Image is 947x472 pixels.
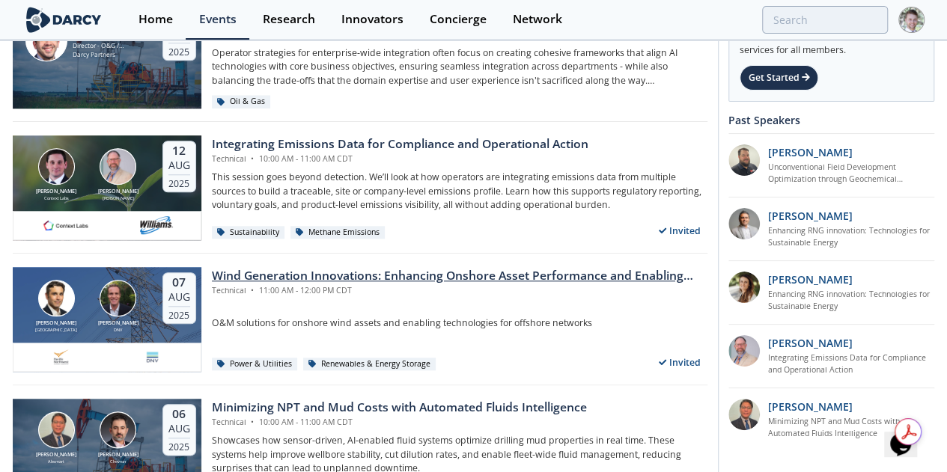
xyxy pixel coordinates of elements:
[768,162,935,186] a: Unconventional Field Development Optimization through Geochemical Fingerprinting Technology
[95,319,141,328] div: [PERSON_NAME]
[95,188,141,196] div: [PERSON_NAME]
[430,13,487,25] div: Concierge
[23,7,105,33] img: logo-wide.svg
[212,135,588,153] div: Integrating Emissions Data for Compliance and Operational Action
[768,335,853,351] p: [PERSON_NAME]
[290,226,386,239] div: Methane Emissions
[249,153,257,164] span: •
[768,416,935,440] a: Minimizing NPT and Mud Costs with Automated Fluids Intelligence
[143,348,162,366] img: fd4d9e3c-8c73-4c0b-962d-0d5469c923e5
[768,352,935,376] a: Integrating Emissions Data for Compliance and Operational Action
[95,195,141,201] div: [PERSON_NAME]
[168,438,190,453] div: 2025
[38,280,75,316] img: Travis Douville
[249,285,257,295] span: •
[168,159,190,172] div: Aug
[168,275,190,290] div: 07
[25,19,67,61] img: Sami Sultan
[168,144,190,159] div: 12
[13,135,707,240] a: Nathan Brawn [PERSON_NAME] Context Labs Mark Gebbia [PERSON_NAME] [PERSON_NAME] 12 Aug 2025 Integ...
[728,335,760,367] img: ed2b4adb-f152-4947-b39b-7b15fa9ececc
[212,153,588,165] div: Technical 10:00 AM - 11:00 AM CDT
[768,225,935,249] a: Enhancing RNG innovation: Technologies for Sustainable Energy
[33,327,79,333] div: [GEOGRAPHIC_DATA]
[898,7,925,33] img: Profile
[168,306,190,321] div: 2025
[73,50,149,60] div: Darcy Partners
[762,6,888,34] input: Advanced Search
[38,148,75,185] img: Nathan Brawn
[13,4,707,108] a: Sami Sultan [PERSON_NAME] Research Program Director - O&G / Sustainability Darcy Partners 14 Aug ...
[95,459,141,465] div: Chevron
[652,221,707,240] div: Invited
[740,65,818,91] div: Get Started
[73,31,149,50] div: Research Program Director - O&G / Sustainability
[40,216,92,234] img: 1682076415445-contextlabs.png
[33,459,79,465] div: Absmart
[52,348,70,366] img: 1677164726811-Captura%20de%20pantalla%202023-02-23%20120513.png
[168,407,190,422] div: 06
[728,399,760,430] img: f391ab45-d698-4384-b787-576124f63af6
[212,46,707,88] p: Operator strategies for enterprise-wide integration often focus on creating cohesive frameworks t...
[768,399,853,414] p: [PERSON_NAME]
[33,195,79,201] div: Context Labs
[212,399,587,417] div: Minimizing NPT and Mud Costs with Automated Fluids Intelligence
[100,148,136,185] img: Mark Gebbia
[139,216,174,234] img: williams.com.png
[652,353,707,372] div: Invited
[212,95,271,108] div: Oil & Gas
[249,417,257,427] span: •
[100,411,136,448] img: Brahim Ghrissi
[33,188,79,196] div: [PERSON_NAME]
[212,267,707,285] div: Wind Generation Innovations: Enhancing Onshore Asset Performance and Enabling Offshore Networks
[38,411,75,448] img: Victor Saet
[884,412,932,457] iframe: chat widget
[138,13,173,25] div: Home
[199,13,237,25] div: Events
[33,319,79,328] div: [PERSON_NAME]
[212,316,707,330] p: O&M solutions for onshore wind assets and enabling technologies for offshore networks
[768,208,853,224] p: [PERSON_NAME]
[13,267,707,372] a: Travis Douville [PERSON_NAME] [GEOGRAPHIC_DATA] Morgan Putnam [PERSON_NAME] DNV 07 Aug 2025 Wind ...
[728,272,760,303] img: 737ad19b-6c50-4cdf-92c7-29f5966a019e
[768,144,853,160] p: [PERSON_NAME]
[728,144,760,176] img: 2k2ez1SvSiOh3gKHmcgF
[168,43,190,58] div: 2025
[33,451,79,459] div: [PERSON_NAME]
[212,417,587,429] div: Technical 10:00 AM - 11:00 AM CDT
[513,13,562,25] div: Network
[168,290,190,304] div: Aug
[303,358,436,371] div: Renewables & Energy Storage
[341,13,404,25] div: Innovators
[95,451,141,459] div: [PERSON_NAME]
[212,226,285,239] div: Sustainability
[263,13,315,25] div: Research
[728,107,934,133] div: Past Speakers
[728,208,760,239] img: 1fdb2308-3d70-46db-bc64-f6eabefcce4d
[768,289,935,313] a: Enhancing RNG innovation: Technologies for Sustainable Energy
[212,171,707,212] p: This session goes beyond detection. We’ll look at how operators are integrating emissions data fr...
[168,422,190,435] div: Aug
[100,280,136,316] img: Morgan Putnam
[95,327,141,333] div: DNV
[168,174,190,189] div: 2025
[212,358,298,371] div: Power & Utilities
[768,272,853,287] p: [PERSON_NAME]
[212,285,707,297] div: Technical 11:00 AM - 12:00 PM CDT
